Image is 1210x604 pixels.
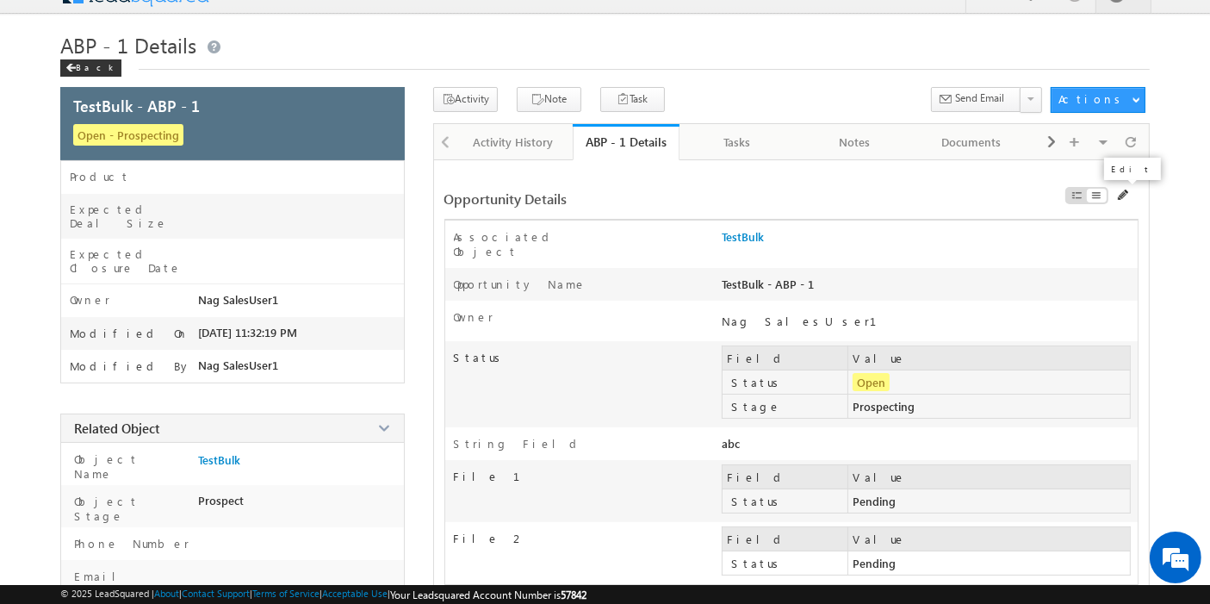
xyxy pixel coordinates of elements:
[955,90,1004,106] span: Send Email
[848,551,1130,576] td: Pending
[586,134,667,150] div: ABP - 1 Details
[198,293,278,307] span: Nag SalesUser1
[853,373,890,391] span: Open
[573,124,679,160] a: ABP - 1 Details
[561,588,586,601] span: 57842
[70,359,191,373] label: Modified By
[182,588,250,599] a: Contact Support
[454,309,494,324] label: Owner
[60,31,196,59] span: ABP - 1 Details
[74,420,159,437] span: Related Object
[445,460,723,484] label: File 1
[727,556,852,570] label: Status
[600,87,665,112] button: Task
[848,527,1130,551] td: Value
[60,588,586,601] span: © 2025 LeadSquared | | | | |
[1058,91,1126,107] div: Actions
[723,346,848,370] td: Field
[444,190,902,208] div: Opportunity Details
[282,9,324,50] div: Minimize live chat window
[70,293,110,307] label: Owner
[445,522,723,546] label: File 2
[322,588,388,599] a: Acceptable Use
[454,436,584,451] label: String Field
[454,277,587,291] label: Opportunity Name
[1111,163,1154,175] p: Edit
[29,90,72,113] img: d_60004797649_company_0_60004797649
[931,87,1021,112] button: Send Email
[1031,124,1148,159] li: Sanket-ODVC TEST PROD
[90,90,289,113] div: Leave a message
[73,95,200,116] span: TestBulk - ABP - 1
[252,473,313,496] em: Submit
[517,87,581,112] button: Note
[723,465,848,489] td: Field
[454,229,610,258] label: Associated Object
[1051,87,1145,113] button: Actions
[693,132,781,153] div: Tasks
[22,159,314,459] textarea: Type your message and click 'Submit'
[70,202,198,230] label: Expected Deal Size
[70,247,198,275] label: Expected Closure Date
[914,124,1031,160] a: Documents
[810,132,898,153] div: Notes
[727,375,852,389] label: Status
[60,59,121,77] div: Back
[723,527,848,551] td: Field
[198,494,244,507] span: Prospect
[252,588,320,599] a: Terms of Service
[70,494,189,523] label: Object Stage
[722,229,764,244] a: TestBulk
[797,124,914,160] a: Notes
[455,124,572,160] a: Activity History
[722,277,971,301] div: TestBulk - ABP - 1
[70,170,130,184] label: Product
[848,346,1130,370] td: Value
[848,465,1130,489] td: Value
[198,326,297,339] span: [DATE] 11:32:19 PM
[727,494,852,508] label: Status
[722,436,971,460] div: abc
[468,132,556,153] div: Activity History
[928,132,1015,153] div: Documents
[433,87,498,112] button: Activity
[70,569,129,583] label: Email
[679,124,797,160] a: Tasks
[390,588,586,601] span: Your Leadsquared Account Number is
[727,399,852,414] label: Stage
[445,341,723,365] label: Status
[198,358,278,372] span: Nag SalesUser1
[722,314,963,328] div: Nag SalesUser1
[848,489,1130,514] td: Pending
[70,327,189,340] label: Modified On
[70,536,189,551] label: Phone Number
[73,124,183,146] span: Open - Prospecting
[70,451,189,481] label: Object Name
[848,395,1130,419] td: Prospecting
[198,453,240,467] a: TestBulk
[154,588,179,599] a: About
